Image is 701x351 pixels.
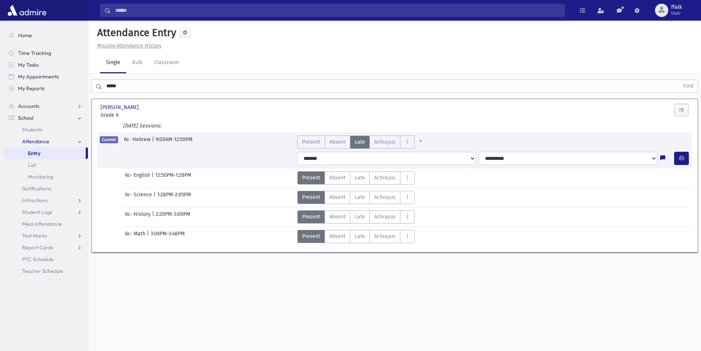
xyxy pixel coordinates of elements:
span: 12:50PM-1:28PM [155,171,191,185]
span: | [152,171,155,185]
span: Current [100,136,118,143]
a: Infractions [3,194,88,206]
span: User [671,10,682,16]
span: Late [355,138,365,146]
span: My Tasks [18,62,39,68]
a: My Appointments [3,71,88,83]
a: Accounts [3,100,88,112]
a: PTC Schedule [3,253,88,265]
span: Present [302,138,320,146]
span: My Appointments [18,73,59,80]
div: AttTypes [297,136,426,149]
div: AttTypes [297,210,415,224]
span: Student Logs [22,209,52,215]
span: Late [355,232,365,240]
a: Single [100,53,126,73]
span: Notifications [22,185,51,192]
a: Meal Attendance [3,218,88,230]
u: Missing Attendance History [97,43,162,49]
div: AttTypes [297,171,415,185]
a: List [3,159,88,171]
span: 1:28PM-2:05PM [157,191,191,204]
span: Students [22,126,42,133]
div: AttTypes [297,230,415,243]
span: Absent [329,213,346,221]
span: Late [355,193,365,201]
input: Search [111,4,564,17]
a: Student Logs [3,206,88,218]
span: Monitoring [28,173,53,180]
span: 6c- English [125,171,152,185]
a: My Reports [3,83,88,94]
button: Find [679,80,698,92]
a: School [3,112,88,124]
span: Grade 6 [100,111,192,119]
a: Monitoring [3,171,88,183]
div: AttTypes [297,191,415,204]
span: Infractions [22,197,47,204]
span: List [28,162,36,168]
a: Time Tracking [3,47,88,59]
span: Entry [28,150,40,157]
img: AdmirePro [6,3,48,18]
span: PTC Schedule [22,256,54,263]
a: Students [3,124,88,136]
span: Late [355,174,365,182]
a: Report Cards [3,242,88,253]
span: Attendance [22,138,49,145]
span: Report Cards [22,244,53,251]
span: Test Marks [22,232,47,239]
i: [DATE] Sessions: [123,123,161,129]
span: Absent [329,174,346,182]
span: Achrayus [374,193,396,201]
span: ffalk [671,4,682,10]
span: Absent [329,193,346,201]
span: 9:00AM-12:50PM [156,136,192,149]
span: | [152,210,156,224]
span: Achrayus [374,138,396,146]
span: Home [18,32,32,39]
span: Accounts [18,103,39,109]
a: Missing Attendance History [94,43,162,49]
a: Teacher Schedule [3,265,88,277]
span: Achrayus [374,174,396,182]
a: My Tasks [3,59,88,71]
a: Notifications [3,183,88,194]
a: Entry [3,147,86,159]
span: 6c- Science [125,191,153,204]
span: | [153,191,157,204]
span: School [18,115,33,121]
span: Teacher Schedule [22,268,63,274]
a: Bulk [126,53,148,73]
span: | [147,230,151,243]
span: Absent [329,138,346,146]
span: Achrayus [374,232,396,240]
span: Absent [329,232,346,240]
h5: Attendance Entry [94,27,176,39]
span: Late [355,213,365,221]
span: 6c- History [125,210,152,224]
span: Achrayus [374,213,396,221]
span: Present [302,213,320,221]
span: Time Tracking [18,50,51,56]
span: 2:20PM-3:00PM [156,210,190,224]
span: Present [302,232,320,240]
span: Present [302,174,320,182]
a: Attendance [3,136,88,147]
a: Test Marks [3,230,88,242]
a: Classroom [148,53,185,73]
span: 6c- Math [125,230,147,243]
a: Home [3,29,88,41]
span: 3:06PM-3:48PM [151,230,185,243]
span: | [152,136,156,149]
span: [PERSON_NAME] [100,103,140,111]
span: My Reports [18,85,45,92]
span: Meal Attendance [22,221,62,227]
span: Present [302,193,320,201]
span: 6c- Hebrew [124,136,152,149]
